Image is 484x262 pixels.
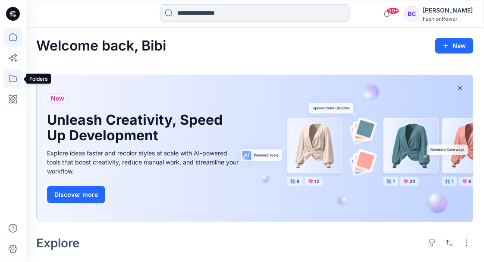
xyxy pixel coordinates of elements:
div: FashionPower [423,16,473,22]
button: New [435,38,474,54]
span: 99+ [387,7,399,14]
button: Discover more [47,186,105,203]
span: New [51,93,64,104]
div: BC [404,6,420,22]
h2: Welcome back, Bibi [36,38,166,54]
h2: Explore [36,236,80,250]
div: Explore ideas faster and recolor styles at scale with AI-powered tools that boost creativity, red... [47,148,241,176]
h1: Unleash Creativity, Speed Up Development [47,112,228,143]
a: Discover more [47,186,241,203]
div: [PERSON_NAME] [423,5,473,16]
